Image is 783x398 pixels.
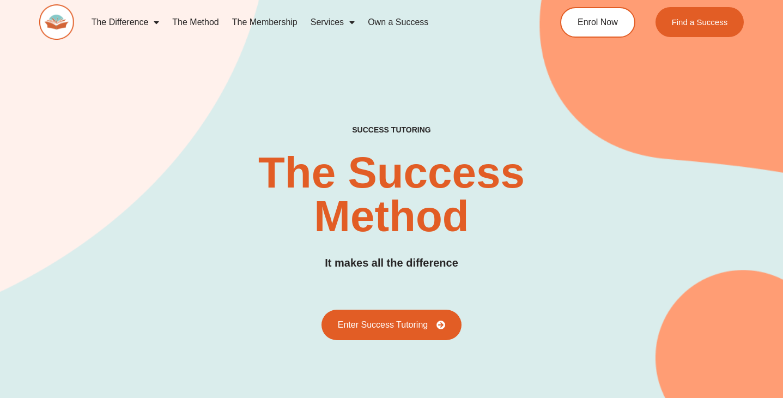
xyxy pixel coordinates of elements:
span: Find a Success [672,18,728,26]
nav: Menu [85,10,520,35]
a: The Difference [85,10,166,35]
a: The Method [166,10,225,35]
a: Services [304,10,361,35]
a: Own a Success [361,10,435,35]
h3: It makes all the difference [325,255,458,272]
h4: SUCCESS TUTORING​ [287,125,496,135]
a: Enrol Now [560,7,635,38]
span: Enter Success Tutoring [338,321,428,329]
a: The Membership [226,10,304,35]
a: Find a Success [655,7,744,37]
h2: The Success Method [232,151,551,238]
span: Enrol Now [578,18,618,27]
a: Enter Success Tutoring [321,310,462,340]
